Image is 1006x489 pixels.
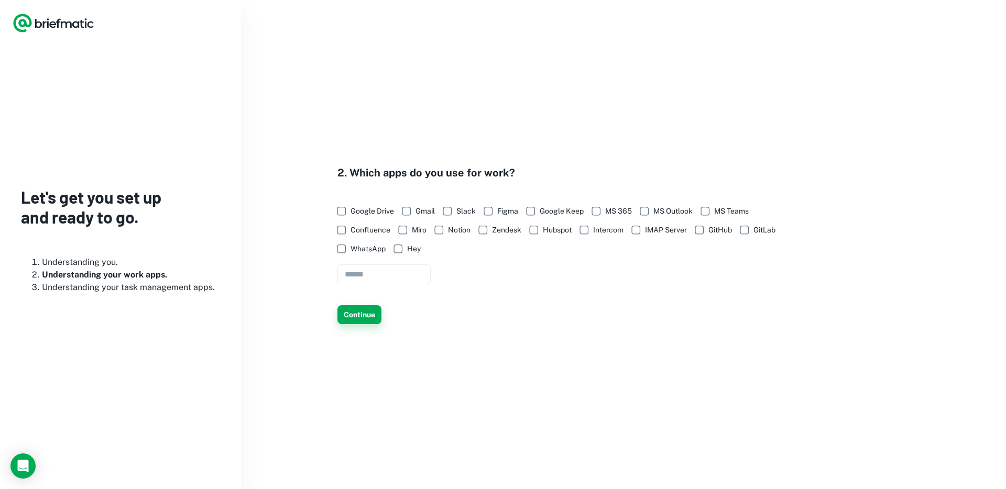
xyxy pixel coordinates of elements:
[645,224,687,236] span: IMAP Server
[10,453,36,479] div: Load Chat
[708,224,732,236] span: GitHub
[337,305,381,324] button: Continue
[593,224,624,236] span: Intercom
[448,224,471,236] span: Notion
[605,205,632,217] span: MS 365
[540,205,584,217] span: Google Keep
[714,205,749,217] span: MS Teams
[13,13,94,34] a: Logo
[21,187,220,227] h3: Let's get you set up and ready to go.
[42,256,220,269] li: Understanding you.
[653,205,693,217] span: MS Outlook
[337,165,790,181] h4: 2. Which apps do you use for work?
[492,224,521,236] span: Zendesk
[351,224,390,236] span: Confluence
[456,205,476,217] span: Slack
[415,205,435,217] span: Gmail
[753,224,775,236] span: GitLab
[497,205,518,217] span: Figma
[407,243,421,254] span: Hey
[351,205,394,217] span: Google Drive
[351,243,386,254] span: WhatsApp
[543,224,572,236] span: Hubspot
[412,224,427,236] span: Miro
[42,270,167,280] b: Understanding your work apps.
[42,281,220,294] li: Understanding your task management apps.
